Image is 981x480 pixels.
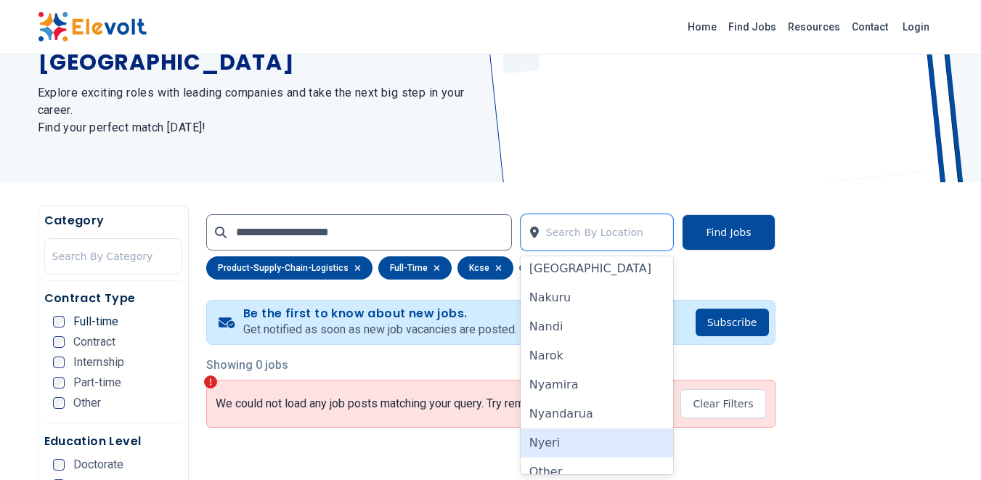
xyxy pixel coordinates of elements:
[53,316,65,328] input: Full-time
[73,316,118,328] span: Full-time
[682,214,775,251] button: Find Jobs
[73,336,115,348] span: Contract
[722,15,782,38] a: Find Jobs
[53,336,65,348] input: Contract
[53,397,65,409] input: Other
[38,84,473,137] h2: Explore exciting roles with leading companies and take the next big step in your career. Find you...
[216,396,610,411] p: We could not load any job posts matching your query. Try removing the filters...
[73,459,123,471] span: Doctorate
[696,309,769,336] button: Subscribe
[846,15,894,38] a: Contact
[73,397,101,409] span: Other
[38,12,147,42] img: Elevolt
[73,377,121,389] span: Part-time
[521,370,674,399] div: Nyamira
[44,433,182,450] h5: Education Level
[44,290,182,307] h5: Contract Type
[206,256,373,280] div: product-supply-chain-logistics
[521,341,674,370] div: Narok
[53,377,65,389] input: Part-time
[73,357,124,368] span: Internship
[521,312,674,341] div: Nandi
[680,389,765,418] button: Clear Filters
[521,254,674,283] div: [GEOGRAPHIC_DATA]
[53,459,65,471] input: Doctorate
[457,256,513,280] div: kcse
[53,357,65,368] input: Internship
[206,357,776,374] p: Showing 0 jobs
[519,256,561,280] button: Clear all
[243,306,517,321] h4: Be the first to know about new jobs.
[378,256,452,280] div: full-time
[682,15,722,38] a: Home
[782,15,846,38] a: Resources
[521,399,674,428] div: Nyandarua
[44,212,182,229] h5: Category
[521,428,674,457] div: Nyeri
[243,321,517,338] p: Get notified as soon as new job vacancies are posted.
[908,410,981,480] iframe: Chat Widget
[894,12,938,41] a: Login
[521,283,674,312] div: Nakuru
